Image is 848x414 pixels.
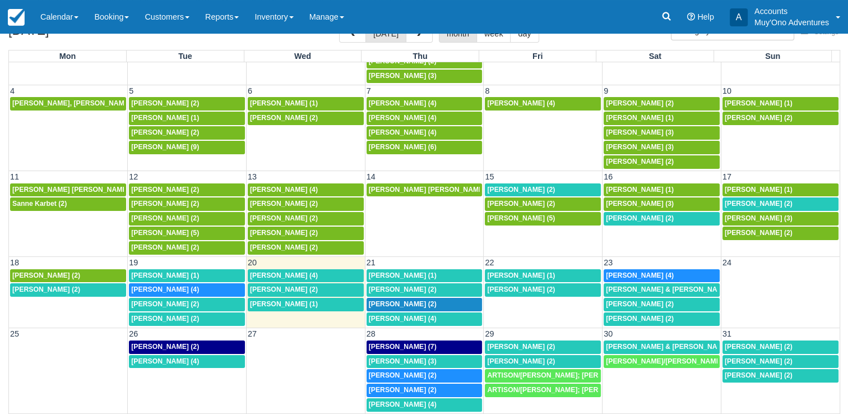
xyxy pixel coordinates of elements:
a: [PERSON_NAME] (2) [129,97,245,111]
span: [PERSON_NAME] (4) [487,99,555,107]
span: [PERSON_NAME] (1) [725,99,793,107]
h2: [DATE] [8,24,150,44]
a: [PERSON_NAME] (2) [485,183,601,197]
span: [PERSON_NAME] (3) [606,200,674,208]
a: [PERSON_NAME], [PERSON_NAME] (2) [10,97,126,111]
span: [PERSON_NAME] (3) [369,72,437,80]
a: [PERSON_NAME] (4) [367,312,483,326]
span: [PERSON_NAME] (3) [606,143,674,151]
span: [PERSON_NAME] (4) [369,99,437,107]
a: [PERSON_NAME] (1) [722,97,838,111]
a: [PERSON_NAME] (4) [367,126,483,140]
a: [PERSON_NAME] (3) [604,141,720,154]
span: 28 [365,329,377,338]
a: [PERSON_NAME] (1) [722,183,838,197]
a: [PERSON_NAME] (2) [367,384,483,397]
span: [PERSON_NAME] (2) [725,371,793,379]
img: checkfront-main-nav-mini-logo.png [8,9,25,26]
span: [PERSON_NAME] (4) [369,128,437,136]
a: [PERSON_NAME] (2) [722,369,838,383]
a: [PERSON_NAME] [PERSON_NAME] (1) [10,183,126,197]
span: 18 [9,258,20,267]
span: [PERSON_NAME] (2) [12,272,80,279]
span: 30 [603,329,614,338]
a: [PERSON_NAME] (2) [604,312,720,326]
span: [PERSON_NAME] (2) [725,343,793,351]
a: [PERSON_NAME] (2) [129,197,245,211]
a: [PERSON_NAME] (3) [722,212,838,226]
span: Fri [532,52,543,61]
a: [PERSON_NAME] (2) [248,197,364,211]
span: 17 [721,172,733,181]
a: [PERSON_NAME] (2) [604,298,720,311]
span: 6 [247,86,253,95]
span: [PERSON_NAME] (2) [131,243,199,251]
span: [PERSON_NAME] (1) [725,186,793,194]
span: Tue [178,52,192,61]
button: week [476,24,511,43]
span: 21 [365,258,377,267]
a: [PERSON_NAME] (9) [129,141,245,154]
a: [PERSON_NAME] (2) [367,369,483,383]
span: [PERSON_NAME] (2) [487,357,555,365]
a: [PERSON_NAME] (2) [129,126,245,140]
a: [PERSON_NAME] (2) [485,197,601,211]
a: [PERSON_NAME] (2) [485,283,601,297]
span: 10 [721,86,733,95]
span: [PERSON_NAME] (2) [487,286,555,293]
span: [PERSON_NAME] (2) [12,286,80,293]
span: [PERSON_NAME] (1) [250,300,318,308]
a: [PERSON_NAME] (1) [129,112,245,125]
span: [PERSON_NAME] (2) [606,158,674,165]
span: 29 [484,329,495,338]
span: [PERSON_NAME] (2) [606,214,674,222]
span: [PERSON_NAME] (1) [131,114,199,122]
span: [PERSON_NAME] (1) [131,272,199,279]
span: Thu [413,52,427,61]
a: [PERSON_NAME] (2) [248,112,364,125]
span: [PERSON_NAME] (2) [131,300,199,308]
a: [PERSON_NAME] (5) [129,227,245,240]
a: [PERSON_NAME] (1) [604,112,720,125]
a: [PERSON_NAME] (4) [248,183,364,197]
a: [PERSON_NAME] (7) [367,341,483,354]
span: 9 [603,86,609,95]
span: 24 [721,258,733,267]
span: [PERSON_NAME] (6) [369,143,437,151]
a: [PERSON_NAME] [PERSON_NAME] (2) [367,183,483,197]
a: [PERSON_NAME] (2) [604,155,720,169]
span: [PERSON_NAME] (2) [725,357,793,365]
span: [PERSON_NAME] (5) [131,229,199,237]
span: [PERSON_NAME] (2) [606,315,674,323]
span: [PERSON_NAME] & [PERSON_NAME] (1) [606,343,740,351]
span: 20 [247,258,258,267]
span: Mon [59,52,76,61]
span: 7 [365,86,372,95]
a: [PERSON_NAME] (2) [722,227,838,240]
span: [PERSON_NAME] (2) [131,186,199,194]
i: Help [687,13,695,21]
span: 27 [247,329,258,338]
span: Sun [765,52,780,61]
span: [PERSON_NAME] (1) [606,114,674,122]
span: 15 [484,172,495,181]
span: [PERSON_NAME] (2) [606,99,674,107]
span: [PERSON_NAME] (4) [369,401,437,408]
span: [PERSON_NAME] (9) [131,143,199,151]
span: [PERSON_NAME] (2) [369,371,437,379]
a: [PERSON_NAME] (2) [129,183,245,197]
span: [PERSON_NAME] (5) [487,214,555,222]
span: 16 [603,172,614,181]
span: 25 [9,329,20,338]
span: [PERSON_NAME] (2) [487,343,555,351]
span: [PERSON_NAME] (4) [250,272,318,279]
a: [PERSON_NAME] (3) [367,70,483,83]
span: [PERSON_NAME] (2) [131,214,199,222]
span: [PERSON_NAME] (2) [131,99,199,107]
a: [PERSON_NAME] (1) [485,269,601,283]
span: [PERSON_NAME] (2) [369,300,437,308]
a: [PERSON_NAME] (6) [367,141,483,154]
span: 8 [484,86,490,95]
span: [PERSON_NAME] (2) [487,186,555,194]
span: Sat [649,52,661,61]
